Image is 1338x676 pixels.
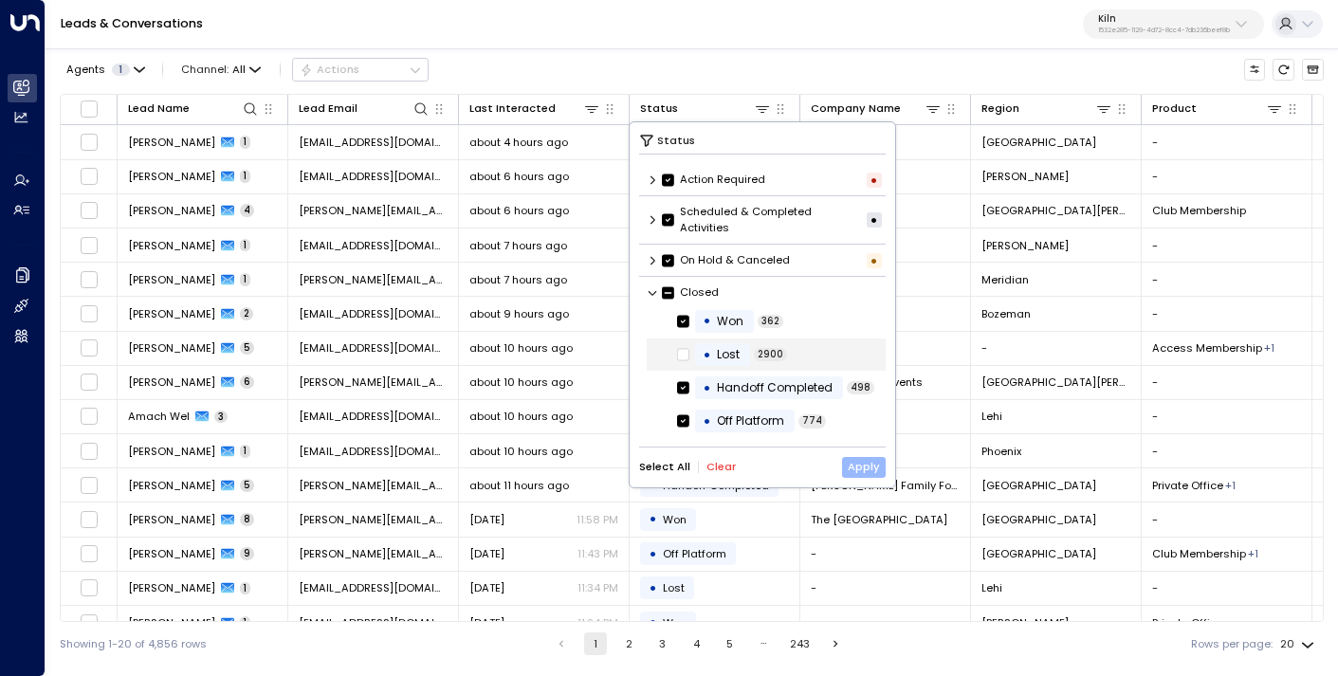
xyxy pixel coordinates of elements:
div: Lead Email [299,100,430,118]
span: 5 [240,479,254,492]
span: Joe Somodi [128,203,215,218]
p: 11:43 PM [577,546,618,561]
span: Toggle select row [80,201,99,220]
span: taylor@mountainsideevents.com [299,375,448,390]
span: Micheal Ajayi [128,340,215,356]
span: Gracie Cabral [128,135,215,150]
span: Lehi [981,580,1002,595]
span: brigid@thespringcenter.com [299,512,448,527]
button: Go to next page [825,632,848,655]
span: Won [663,512,687,527]
div: Showing 1-20 of 4,856 rows [60,636,207,652]
span: Toggle select row [80,544,99,563]
span: All [232,64,246,76]
span: Amach Wel [128,409,190,424]
div: Company Name [811,100,901,118]
span: Toggle select row [80,510,99,529]
button: Kiln1532e285-1129-4d72-8cc4-7db236beef8b [1083,9,1264,40]
td: - [1142,125,1312,158]
button: Select All [639,461,690,473]
p: 11:34 PM [577,580,618,595]
span: Yesterday [469,580,504,595]
span: Deonna Dean [128,238,215,253]
button: Go to page 243 [786,632,814,655]
span: joe@joesomodi.com [299,203,448,218]
span: Toggle select row [80,270,99,289]
div: • [649,506,657,532]
span: Las Vegas [981,512,1096,527]
span: Julianne Blunt [128,546,215,561]
span: 362 [758,315,783,328]
span: chadmangum@gmail.com [299,306,448,321]
span: about 4 hours ago [469,135,568,150]
span: 2 [240,307,253,320]
span: Fort Collins [981,203,1130,218]
span: Channel: [175,59,267,80]
span: The Spring Center [811,512,947,527]
span: Toggle select row [80,407,99,426]
div: … [752,632,775,655]
span: Vee Luna [128,615,215,630]
span: deonnadean@yahoo.com [299,238,448,253]
span: Brigid McCann [128,512,215,527]
span: about 10 hours ago [469,444,573,459]
span: 1 [240,170,250,183]
span: 8 [240,513,254,526]
button: Go to page 2 [617,632,640,655]
span: melanie@joymobileaudiology.com [299,272,448,287]
span: about 6 hours ago [469,203,569,218]
td: - [1142,434,1312,467]
span: 1 [240,239,250,252]
span: 498 [847,381,874,394]
span: Yesterday [469,546,504,561]
button: Go to page 4 [685,632,707,655]
p: Kiln [1098,13,1230,25]
span: about 10 hours ago [469,409,573,424]
span: Toggle select row [80,236,99,255]
span: cardinal.grace@gmail.com [299,135,448,150]
div: Region [981,100,1112,118]
div: Off Platform [717,412,784,429]
span: 6 [240,375,254,389]
span: Yesterday [469,615,504,630]
button: Agents1 [60,59,150,80]
span: 1 [240,273,250,286]
button: Actions [292,58,429,81]
button: Clear [706,461,736,473]
td: - [1142,297,1312,330]
span: 4 [240,204,254,217]
span: Toggle select row [80,304,99,323]
span: Toggle select row [80,133,99,152]
div: • [703,375,711,402]
td: - [1142,263,1312,296]
a: Leads & Conversations [61,15,203,31]
span: julianne.blunt@gmail.com [299,546,448,561]
div: Resident Desk [1225,478,1236,493]
span: Status [657,132,695,149]
span: Private Office [1152,478,1223,493]
span: Toggle select row [80,338,99,357]
span: 5 [240,341,254,355]
div: Region [981,100,1019,118]
td: - [800,572,971,605]
td: - [1142,400,1312,433]
div: Handoff Completed [717,379,833,396]
span: Private Office [1152,615,1223,630]
span: Melanie Vanderpol [128,272,215,287]
div: Product [1152,100,1283,118]
span: Lehi [981,409,1002,424]
span: Club Membership [1152,203,1246,218]
button: Apply [842,457,887,478]
button: page 1 [584,632,607,655]
span: 774 [798,414,826,428]
div: Status [640,100,771,118]
div: Won [717,313,743,330]
span: Portland [981,478,1096,493]
span: about 7 hours ago [469,238,567,253]
div: Button group with a nested menu [292,58,429,81]
span: 2900 [754,348,787,361]
span: Taylor Strope [128,375,215,390]
div: Company Name [811,100,942,118]
td: - [800,606,971,639]
span: Fort Collins [981,375,1130,390]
